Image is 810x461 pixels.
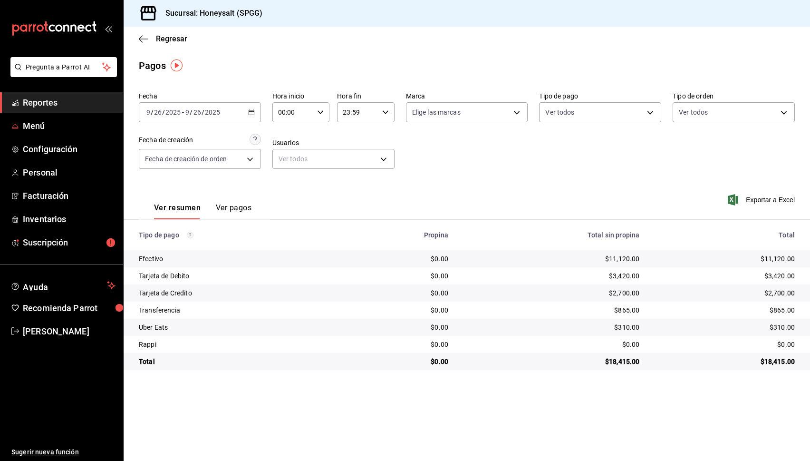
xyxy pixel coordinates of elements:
div: $0.00 [351,357,448,366]
div: $3,420.00 [655,271,795,281]
span: / [151,108,154,116]
div: Total sin propina [463,231,639,239]
div: Efectivo [139,254,336,264]
div: Ver todos [272,149,395,169]
div: Total [655,231,795,239]
span: / [162,108,165,116]
span: Elige las marcas [412,108,461,117]
button: open_drawer_menu [105,25,112,32]
span: Ayuda [23,280,103,291]
button: Regresar [139,34,187,43]
input: -- [146,108,151,116]
div: Uber Eats [139,323,336,332]
button: Ver pagos [216,203,251,219]
label: Hora fin [337,93,394,99]
div: $865.00 [463,305,639,315]
span: Configuración [23,143,116,156]
div: $0.00 [351,288,448,298]
div: $0.00 [463,340,639,349]
div: $310.00 [655,323,795,332]
span: Reportes [23,96,116,109]
div: $2,700.00 [463,288,639,298]
span: - [182,108,184,116]
div: $3,420.00 [463,271,639,281]
input: -- [154,108,162,116]
span: Ver todos [545,108,574,117]
span: Ver todos [679,108,708,117]
div: $865.00 [655,305,795,315]
div: $0.00 [351,271,448,281]
div: $18,415.00 [655,357,795,366]
label: Fecha [139,93,261,99]
label: Hora inicio [272,93,329,99]
span: Suscripción [23,236,116,249]
div: $0.00 [351,305,448,315]
span: Recomienda Parrot [23,302,116,314]
div: Fecha de creación [139,135,193,145]
span: / [202,108,204,116]
input: ---- [165,108,181,116]
div: $18,415.00 [463,357,639,366]
div: navigation tabs [154,203,251,219]
svg: Los pagos realizados con Pay y otras terminales son montos brutos. [187,232,193,238]
div: Tarjeta de Credito [139,288,336,298]
div: $2,700.00 [655,288,795,298]
span: Facturación [23,189,116,202]
img: Tooltip marker [171,59,183,71]
h3: Sucursal: Honeysalt (SPGG) [158,8,262,19]
span: Regresar [156,34,187,43]
span: Inventarios [23,213,116,226]
div: Tipo de pago [139,231,336,239]
span: Pregunta a Parrot AI [26,62,102,72]
div: $0.00 [351,340,448,349]
div: Rappi [139,340,336,349]
div: Transferencia [139,305,336,315]
div: Total [139,357,336,366]
label: Tipo de pago [539,93,661,99]
a: Pregunta a Parrot AI [7,69,117,79]
div: $11,120.00 [655,254,795,264]
button: Pregunta a Parrot AI [10,57,117,77]
div: Pagos [139,59,166,73]
input: -- [193,108,202,116]
input: -- [185,108,190,116]
span: Personal [23,166,116,179]
span: [PERSON_NAME] [23,325,116,338]
div: Tarjeta de Debito [139,271,336,281]
span: Sugerir nueva función [11,447,116,457]
div: $310.00 [463,323,639,332]
span: / [190,108,193,116]
label: Tipo de orden [673,93,795,99]
button: Exportar a Excel [730,194,795,206]
div: $0.00 [655,340,795,349]
button: Ver resumen [154,203,201,219]
label: Usuarios [272,139,395,146]
div: $11,120.00 [463,254,639,264]
span: Menú [23,119,116,132]
label: Marca [406,93,528,99]
input: ---- [204,108,221,116]
div: $0.00 [351,254,448,264]
div: Propina [351,231,448,239]
div: $0.00 [351,323,448,332]
span: Fecha de creación de orden [145,154,227,164]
